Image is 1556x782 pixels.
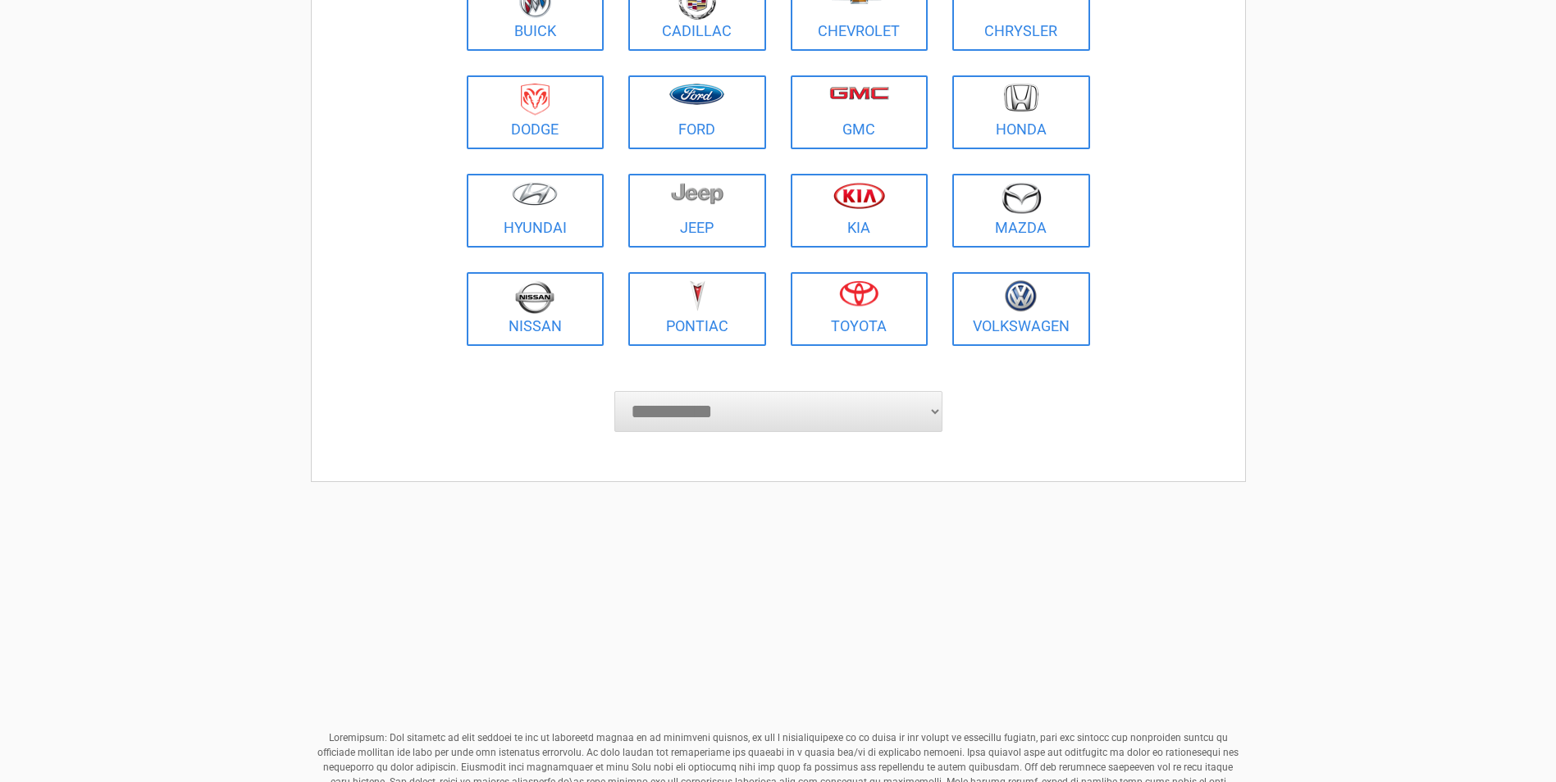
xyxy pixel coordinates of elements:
a: Volkswagen [952,272,1090,346]
a: Jeep [628,174,766,248]
img: ford [669,84,724,105]
a: GMC [791,75,929,149]
img: toyota [839,280,878,307]
a: Mazda [952,174,1090,248]
img: volkswagen [1005,280,1037,312]
a: Hyundai [467,174,605,248]
img: jeep [671,182,723,205]
img: honda [1004,84,1038,112]
a: Kia [791,174,929,248]
img: mazda [1001,182,1042,214]
img: kia [833,182,885,209]
a: Ford [628,75,766,149]
img: gmc [829,86,889,100]
a: Dodge [467,75,605,149]
img: dodge [521,84,550,116]
img: hyundai [512,182,558,206]
a: Pontiac [628,272,766,346]
a: Toyota [791,272,929,346]
img: pontiac [689,280,705,311]
img: nissan [515,280,554,314]
a: Nissan [467,272,605,346]
a: Honda [952,75,1090,149]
